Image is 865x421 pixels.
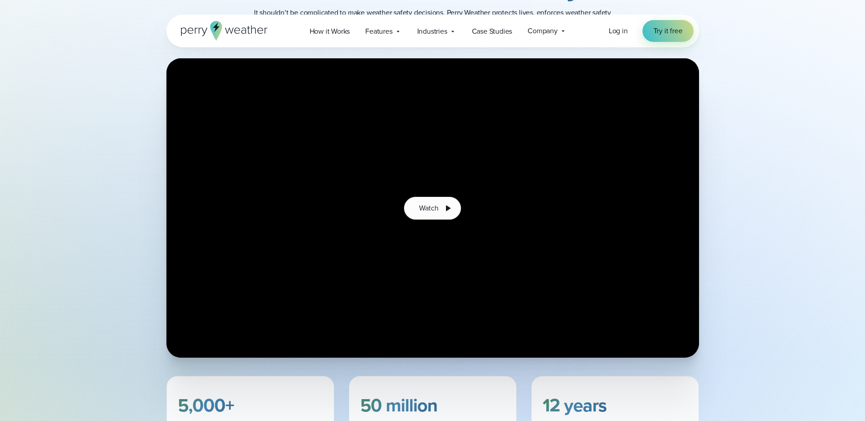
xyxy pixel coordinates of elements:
span: Features [365,26,392,37]
span: Company [528,26,558,36]
a: How it Works [302,22,358,41]
p: It shouldn’t be complicated to make weather safety decisions. Perry Weather protects lives, enfor... [250,7,615,29]
strong: 5,000+ [178,392,234,419]
span: Industries [417,26,447,37]
button: Watch [404,197,461,220]
a: Try it free [642,20,694,42]
a: Case Studies [464,22,520,41]
span: Try it free [653,26,683,36]
span: Case Studies [472,26,513,37]
strong: 12 years [543,392,606,419]
span: How it Works [310,26,350,37]
a: Log in [609,26,628,36]
span: Watch [419,203,438,214]
strong: 50 million [360,392,437,419]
